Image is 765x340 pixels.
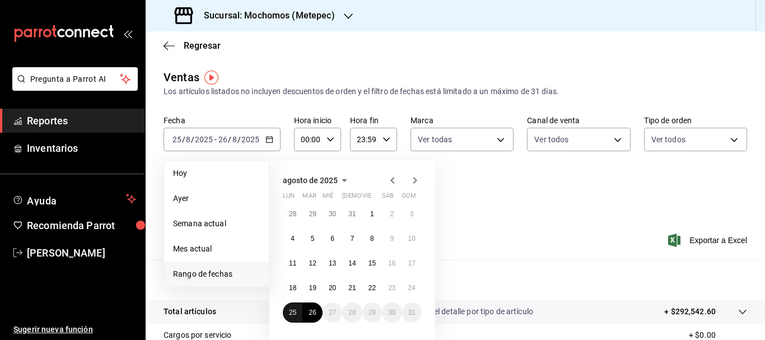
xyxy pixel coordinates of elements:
[408,259,416,267] abbr: 17 de agosto de 2025
[388,309,395,316] abbr: 30 de agosto de 2025
[218,135,228,144] input: --
[329,309,336,316] abbr: 27 de agosto de 2025
[302,253,322,273] button: 12 de agosto de 2025
[173,243,260,255] span: Mes actual
[382,302,402,323] button: 30 de agosto de 2025
[283,302,302,323] button: 25 de agosto de 2025
[323,253,342,273] button: 13 de agosto de 2025
[390,235,394,243] abbr: 9 de agosto de 2025
[323,192,333,204] abbr: miércoles
[342,229,362,249] button: 7 de agosto de 2025
[664,306,716,318] p: + $292,542.60
[164,69,199,86] div: Ventas
[368,309,376,316] abbr: 29 de agosto de 2025
[241,135,260,144] input: ----
[302,204,322,224] button: 29 de julio de 2025
[172,135,182,144] input: --
[232,135,237,144] input: --
[382,204,402,224] button: 2 de agosto de 2025
[390,210,394,218] abbr: 2 de agosto de 2025
[362,192,371,204] abbr: viernes
[370,235,374,243] abbr: 8 de agosto de 2025
[13,324,136,336] span: Sugerir nueva función
[12,67,138,91] button: Pregunta a Parrot AI
[382,192,394,204] abbr: sábado
[291,235,295,243] abbr: 4 de agosto de 2025
[408,309,416,316] abbr: 31 de agosto de 2025
[402,278,422,298] button: 24 de agosto de 2025
[294,117,341,124] label: Hora inicio
[204,71,218,85] img: Tooltip marker
[289,210,296,218] abbr: 28 de julio de 2025
[237,135,241,144] span: /
[402,192,416,204] abbr: domingo
[173,193,260,204] span: Ayer
[408,284,416,292] abbr: 24 de agosto de 2025
[323,204,342,224] button: 30 de julio de 2025
[283,176,338,185] span: agosto de 2025
[342,204,362,224] button: 31 de julio de 2025
[164,117,281,124] label: Fecha
[402,229,422,249] button: 10 de agosto de 2025
[289,284,296,292] abbr: 18 de agosto de 2025
[194,135,213,144] input: ----
[123,29,132,38] button: open_drawer_menu
[534,134,568,145] span: Ver todos
[27,192,122,206] span: Ayuda
[330,235,334,243] abbr: 6 de agosto de 2025
[362,253,382,273] button: 15 de agosto de 2025
[283,278,302,298] button: 18 de agosto de 2025
[329,284,336,292] abbr: 20 de agosto de 2025
[289,259,296,267] abbr: 11 de agosto de 2025
[164,40,221,51] button: Regresar
[185,135,191,144] input: --
[651,134,685,145] span: Ver todos
[173,218,260,230] span: Semana actual
[214,135,217,144] span: -
[348,259,356,267] abbr: 14 de agosto de 2025
[323,278,342,298] button: 20 de agosto de 2025
[388,259,395,267] abbr: 16 de agosto de 2025
[283,174,351,187] button: agosto de 2025
[348,309,356,316] abbr: 28 de agosto de 2025
[370,210,374,218] abbr: 1 de agosto de 2025
[348,210,356,218] abbr: 31 de julio de 2025
[329,210,336,218] abbr: 30 de julio de 2025
[182,135,185,144] span: /
[342,302,362,323] button: 28 de agosto de 2025
[27,218,136,233] span: Recomienda Parrot
[164,306,216,318] p: Total artículos
[228,135,231,144] span: /
[362,302,382,323] button: 29 de agosto de 2025
[27,141,136,156] span: Inventarios
[382,278,402,298] button: 23 de agosto de 2025
[195,9,335,22] h3: Sucursal: Mochomos (Metepec)
[302,278,322,298] button: 19 de agosto de 2025
[309,309,316,316] abbr: 26 de agosto de 2025
[311,235,315,243] abbr: 5 de agosto de 2025
[283,253,302,273] button: 11 de agosto de 2025
[388,284,395,292] abbr: 23 de agosto de 2025
[351,235,354,243] abbr: 7 de agosto de 2025
[402,204,422,224] button: 3 de agosto de 2025
[191,135,194,144] span: /
[323,229,342,249] button: 6 de agosto de 2025
[382,253,402,273] button: 16 de agosto de 2025
[173,167,260,179] span: Hoy
[323,302,342,323] button: 27 de agosto de 2025
[302,192,316,204] abbr: martes
[309,210,316,218] abbr: 29 de julio de 2025
[402,253,422,273] button: 17 de agosto de 2025
[408,235,416,243] abbr: 10 de agosto de 2025
[402,302,422,323] button: 31 de agosto de 2025
[302,302,322,323] button: 26 de agosto de 2025
[164,86,747,97] div: Los artículos listados no incluyen descuentos de orden y el filtro de fechas está limitado a un m...
[283,192,295,204] abbr: lunes
[342,278,362,298] button: 21 de agosto de 2025
[368,259,376,267] abbr: 15 de agosto de 2025
[289,309,296,316] abbr: 25 de agosto de 2025
[350,117,397,124] label: Hora fin
[362,204,382,224] button: 1 de agosto de 2025
[411,117,514,124] label: Marca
